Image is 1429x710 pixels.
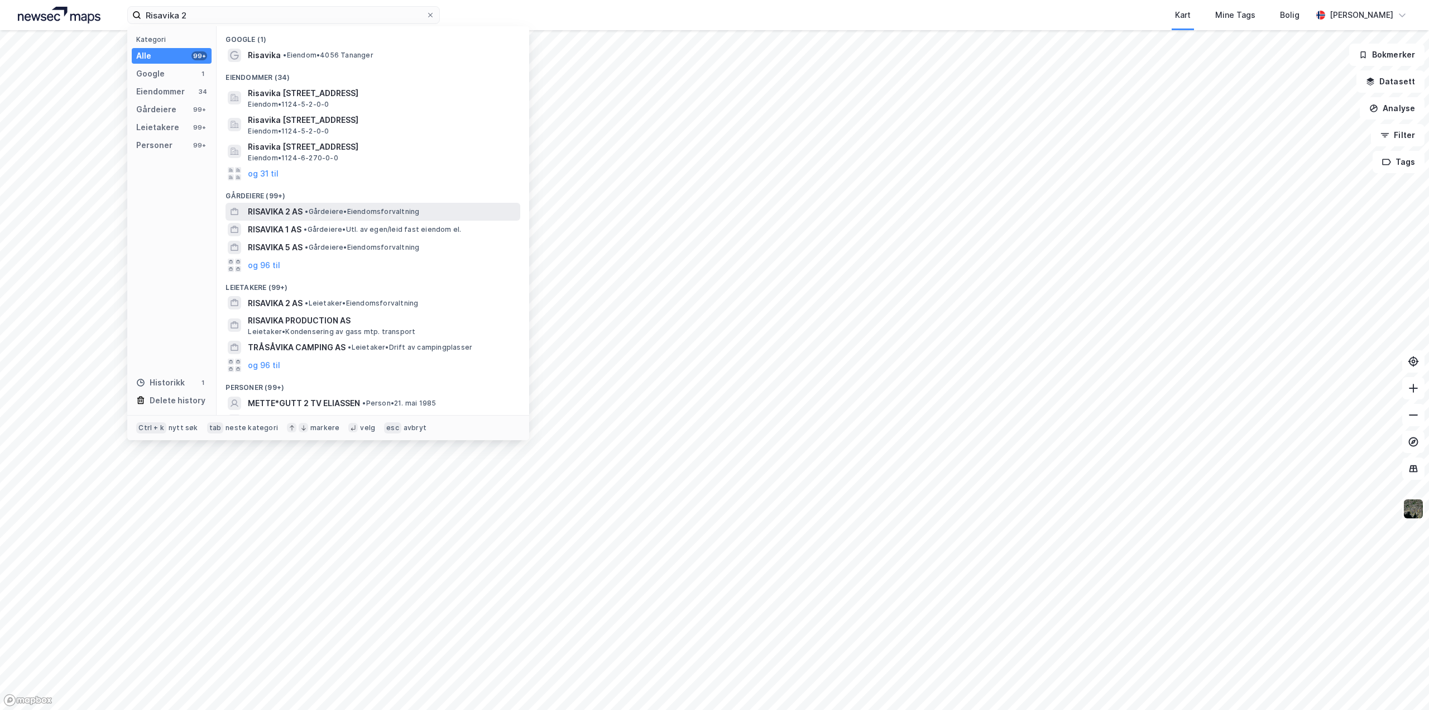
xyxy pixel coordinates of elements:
span: RISAVIKA 2 AS [248,297,303,310]
span: Risavika [STREET_ADDRESS] [248,140,516,154]
div: Bolig [1280,8,1299,22]
div: 1 [198,69,207,78]
div: tab [207,422,224,433]
iframe: Chat Widget [1373,656,1429,710]
div: Personer (99+) [217,374,529,394]
div: 99+ [191,123,207,132]
div: Eiendommer [136,85,185,98]
div: [PERSON_NAME] [1330,8,1393,22]
div: markere [310,423,339,432]
span: Eiendom • 1124-5-2-0-0 [248,127,329,136]
div: Kategori [136,35,212,44]
a: Mapbox homepage [3,694,52,707]
div: 99+ [191,105,207,114]
span: Gårdeiere • Utl. av egen/leid fast eiendom el. [304,225,461,234]
div: neste kategori [226,423,278,432]
span: RISAVIKA 2 AS [248,205,303,218]
div: Kontrollprogram for chat [1373,656,1429,710]
button: og 96 til [248,259,280,272]
div: Alle [136,49,151,63]
div: Personer [136,139,172,152]
span: Leietaker • Kondensering av gass mtp. transport [248,327,415,336]
div: 99+ [191,141,207,150]
span: Eiendom • 1124-6-270-0-0 [248,154,338,163]
div: velg [360,423,375,432]
span: Leietaker • Drift av campingplasser [348,343,472,352]
span: Gårdeiere • Eiendomsforvaltning [305,243,419,252]
span: RISAVIKA PRODUCTION AS [248,314,516,327]
span: METTE*GUTT 2 TV ELIASSEN [248,397,360,410]
button: Tags [1373,151,1425,173]
span: • [304,225,307,234]
span: • [305,207,308,216]
img: logo.a4113a55bc3d86da70a041830d287a7e.svg [18,7,100,23]
div: Leietakere [136,121,179,134]
div: Historikk [136,376,185,389]
span: • [283,51,286,59]
span: RISAVIKA 5 AS [248,241,303,254]
span: Risavika [STREET_ADDRESS] [248,87,516,100]
button: Datasett [1356,70,1425,93]
span: Leietaker • Eiendomsforvaltning [305,299,418,308]
span: • [305,299,308,307]
span: Gårdeiere • Eiendomsforvaltning [305,207,419,216]
span: Eiendom • 1124-5-2-0-0 [248,100,329,109]
span: Person • 21. mai 1985 [362,399,436,408]
div: Delete history [150,394,205,407]
button: Analyse [1360,97,1425,120]
span: • [305,243,308,251]
div: nytt søk [169,423,198,432]
span: RISAVIKA 1 AS [248,223,301,236]
div: Eiendommer (34) [217,64,529,84]
span: Eiendom • 4056 Tananger [283,51,373,60]
button: og 96 til [248,359,280,372]
div: Gårdeiere (99+) [217,183,529,203]
div: Leietakere (99+) [217,274,529,294]
button: og 31 til [248,167,279,180]
div: Gårdeiere [136,103,176,116]
span: • [362,399,366,407]
button: Bokmerker [1349,44,1425,66]
button: Filter [1371,124,1425,146]
span: Risavika [248,49,281,62]
span: Risavika [STREET_ADDRESS] [248,113,516,127]
div: Mine Tags [1215,8,1255,22]
div: Google [136,67,165,80]
img: 9k= [1403,498,1424,520]
div: 1 [198,378,207,387]
div: Ctrl + k [136,422,166,433]
span: • [348,343,351,351]
span: TRÅSÅVIKA CAMPING AS [248,341,346,354]
input: Søk på adresse, matrikkel, gårdeiere, leietakere eller personer [141,7,426,23]
div: Kart [1175,8,1191,22]
div: 99+ [191,51,207,60]
div: Google (1) [217,26,529,46]
div: avbryt [404,423,426,432]
div: esc [384,422,401,433]
div: 34 [198,87,207,96]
